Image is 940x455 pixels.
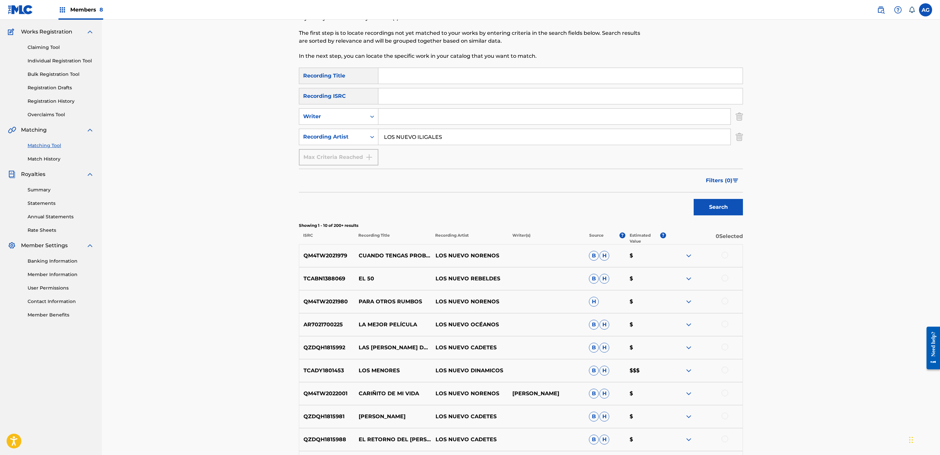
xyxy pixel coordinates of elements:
[599,251,609,261] span: H
[625,275,666,283] p: $
[8,12,42,20] a: CatalogCatalog
[28,186,94,193] a: Summary
[599,412,609,422] span: H
[28,213,94,220] a: Annual Statements
[589,343,599,353] span: B
[8,28,16,36] img: Works Registration
[299,321,354,329] p: AR7021700225
[100,7,103,13] span: 8
[431,436,508,444] p: LOS NUEVO CADETES
[354,436,431,444] p: EL RETORNO DEL [PERSON_NAME]
[431,390,508,398] p: LOS NUEVO NORENOS
[736,129,743,145] img: Delete Criterion
[660,232,666,238] span: ?
[877,6,885,14] img: search
[354,252,431,260] p: CUANDO TENGAS PROBLEMAS
[508,232,585,244] p: Writer(s)
[706,177,732,184] span: Filters ( 0 )
[733,179,738,183] img: filter
[625,367,666,375] p: $$$
[28,312,94,318] a: Member Benefits
[666,232,743,244] p: 0 Selected
[907,423,940,455] div: Chat Widget
[589,435,599,444] span: B
[86,126,94,134] img: expand
[70,6,103,13] span: Members
[8,242,16,249] img: Member Settings
[299,223,743,228] p: Showing 1 - 10 of 200+ results
[58,6,66,14] img: Top Rightsholders
[625,252,666,260] p: $
[28,271,94,278] a: Member Information
[299,252,354,260] p: QM4TW2021979
[685,344,693,352] img: expand
[28,142,94,149] a: Matching Tool
[299,298,354,306] p: QM4TW2021980
[431,367,508,375] p: LOS NUEVO DINAMICOS
[28,84,94,91] a: Registration Drafts
[685,298,693,306] img: expand
[685,275,693,283] img: expand
[86,242,94,249] img: expand
[299,367,354,375] p: TCADY1801453
[589,389,599,399] span: B
[354,275,431,283] p: EL 50
[299,52,641,60] p: In the next step, you can locate the specific work in your catalog that you want to match.
[625,298,666,306] p: $
[86,170,94,178] img: expand
[599,274,609,284] span: H
[354,390,431,398] p: CARIÑITO DE MI VIDA
[303,113,362,120] div: Writer
[599,366,609,376] span: H
[625,390,666,398] p: $
[299,390,354,398] p: QM4TW2022001
[431,321,508,329] p: LOS NUEVO OCÉANOS
[685,367,693,375] img: expand
[28,156,94,162] a: Match History
[891,3,905,16] div: Help
[625,344,666,352] p: $
[354,321,431,329] p: LA MEJOR PELÍCULA
[354,232,431,244] p: Recording Title
[589,297,599,307] span: H
[303,133,362,141] div: Recording Artist
[28,258,94,265] a: Banking Information
[354,413,431,421] p: [PERSON_NAME]
[625,413,666,421] p: $
[589,251,599,261] span: B
[685,390,693,398] img: expand
[919,3,932,16] div: User Menu
[299,436,354,444] p: QZDQH1815988
[508,390,585,398] p: [PERSON_NAME]
[619,232,625,238] span: ?
[431,344,508,352] p: LOS NUEVO CADETES
[922,321,940,374] iframe: Resource Center
[299,413,354,421] p: QZDQH1815981
[28,111,94,118] a: Overclaims Tool
[599,435,609,444] span: H
[28,285,94,292] a: User Permissions
[630,232,660,244] p: Estimated Value
[8,126,16,134] img: Matching
[431,275,508,283] p: LOS NUEVO REBELDES
[28,200,94,207] a: Statements
[685,321,693,329] img: expand
[8,170,16,178] img: Royalties
[299,344,354,352] p: QZDQH1815992
[685,413,693,421] img: expand
[909,430,913,450] div: Drag
[685,252,693,260] img: expand
[28,227,94,234] a: Rate Sheets
[28,57,94,64] a: Individual Registration Tool
[299,232,354,244] p: ISRC
[736,108,743,125] img: Delete Criterion
[354,344,431,352] p: LAS [PERSON_NAME] DE ENERO
[28,44,94,51] a: Claiming Tool
[589,320,599,330] span: B
[431,413,508,421] p: LOS NUEVO CADETES
[28,298,94,305] a: Contact Information
[21,242,68,249] span: Member Settings
[625,321,666,329] p: $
